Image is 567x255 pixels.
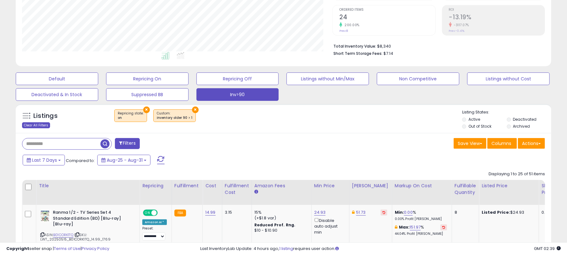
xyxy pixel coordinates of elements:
[66,158,95,164] span: Compared to:
[142,183,169,189] div: Repricing
[383,50,393,56] span: $7.14
[513,124,530,129] label: Archived
[452,23,469,27] small: -3117.07%
[53,210,129,229] b: Ranma 1/2 - TV Series Set 4 Standard Edition (BD) [Blu-ray] [Blu-ray]
[395,224,447,236] div: %
[192,107,199,113] button: ×
[395,232,447,236] p: 44.04% Profit [PERSON_NAME]
[467,72,550,85] button: Listings without Cost
[377,72,459,85] button: Non Competitive
[342,23,360,27] small: 200.00%
[314,183,347,189] div: Min Price
[143,107,150,113] button: ×
[254,222,296,228] b: Reduced Prof. Rng.
[23,155,65,165] button: Last 7 Days
[32,157,57,163] span: Last 7 Days
[395,217,447,221] p: 0.00% Profit [PERSON_NAME]
[314,217,344,235] div: Disable auto adjust min
[225,210,247,215] div: 3.15
[399,224,410,230] b: Max:
[82,246,109,252] a: Privacy Policy
[356,209,366,216] a: 51.73
[142,226,167,241] div: Preset:
[106,88,189,101] button: Suppressed BB
[395,183,449,189] div: Markup on Cost
[404,209,413,216] a: 0.00
[33,112,58,120] h5: Listings
[97,155,150,165] button: Aug-25 - Aug-31
[39,183,137,189] div: Title
[106,72,189,85] button: Repricing On
[254,215,307,221] div: (+$1.8 var)
[115,138,139,149] button: Filters
[455,183,476,196] div: Fulfillable Quantity
[6,246,109,252] div: seller snap | |
[157,210,167,216] span: OFF
[6,246,29,252] strong: Copyright
[333,43,376,49] b: Total Inventory Value:
[468,117,480,122] label: Active
[200,246,561,252] div: Last InventoryLab Update: 4 hours ago, requires user action.
[107,157,143,163] span: Aug-25 - Aug-31
[395,210,447,221] div: %
[22,122,50,128] div: Clear All Filters
[489,171,545,177] div: Displaying 1 to 25 of 51 items
[395,209,404,215] b: Min:
[333,51,383,56] b: Short Term Storage Fees:
[174,183,200,189] div: Fulfillment
[157,111,192,120] span: Custom:
[449,14,545,22] h2: -13.19%
[339,14,435,22] h2: 24
[482,183,536,189] div: Listed Price
[392,180,452,205] th: The percentage added to the cost of goods (COGS) that forms the calculator for Min & Max prices.
[254,189,258,195] small: Amazon Fees.
[118,111,144,120] span: Repricing state :
[16,88,98,101] button: Deactivated & In Stock
[333,42,540,49] li: $8,340
[487,138,517,149] button: Columns
[174,210,186,217] small: FBA
[518,138,545,149] button: Actions
[205,209,216,216] a: 14.99
[534,246,561,252] span: 2025-09-8 02:39 GMT
[40,210,135,249] div: ASIN:
[513,117,537,122] label: Deactivated
[286,72,369,85] button: Listings without Min/Max
[205,183,219,189] div: Cost
[254,183,309,189] div: Amazon Fees
[254,228,307,233] div: $10 - $10.90
[142,219,167,225] div: Amazon AI *
[352,183,389,189] div: [PERSON_NAME]
[16,72,98,85] button: Default
[225,183,249,196] div: Fulfillment Cost
[339,29,348,33] small: Prev: 8
[491,140,511,147] span: Columns
[541,210,552,215] div: 0.00
[144,210,151,216] span: ON
[53,232,73,238] a: B01CORK1TQ
[40,210,51,222] img: 51Sv3XcM76L._SL40_.jpg
[541,183,554,196] div: Ship Price
[410,224,421,230] a: 151.97
[454,138,486,149] button: Save View
[462,109,551,115] p: Listing States:
[468,124,491,129] label: Out of Stock
[449,29,465,33] small: Prev: -0.41%
[314,209,326,216] a: 24.93
[482,209,510,215] b: Listed Price:
[254,210,307,215] div: 15%
[455,210,474,215] div: 8
[449,8,545,12] span: ROI
[482,210,534,215] div: $24.93
[54,246,81,252] a: Terms of Use
[196,88,279,101] button: Inv>90
[196,72,279,85] button: Repricing Off
[157,116,192,120] div: inventory older 90 > 1
[339,8,435,12] span: Ordered Items
[40,232,111,242] span: | SKU: LWT_20250515_B01CORK1TQ_14.99_1769
[118,116,144,120] div: on
[279,246,293,252] a: 1 listing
